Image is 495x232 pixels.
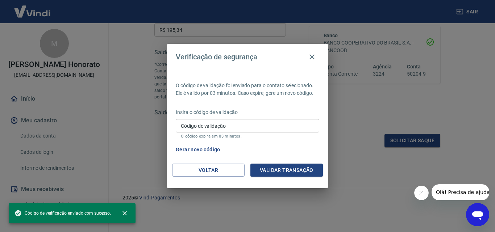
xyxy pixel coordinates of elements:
span: Código de verificação enviado com sucesso. [14,210,111,217]
p: O código de validação foi enviado para o contato selecionado. Ele é válido por 03 minutos. Caso e... [176,82,319,97]
h4: Verificação de segurança [176,52,257,61]
iframe: Fechar mensagem [414,186,429,200]
iframe: Mensagem da empresa [432,184,489,200]
button: Voltar [172,164,245,177]
button: Validar transação [250,164,323,177]
p: Insira o código de validação [176,109,319,116]
iframe: Botão para abrir a janela de mensagens [466,203,489,226]
button: close [117,205,133,221]
p: O código expira em 03 minutos. [181,134,314,139]
span: Olá! Precisa de ajuda? [4,5,61,11]
button: Gerar novo código [173,143,223,156]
